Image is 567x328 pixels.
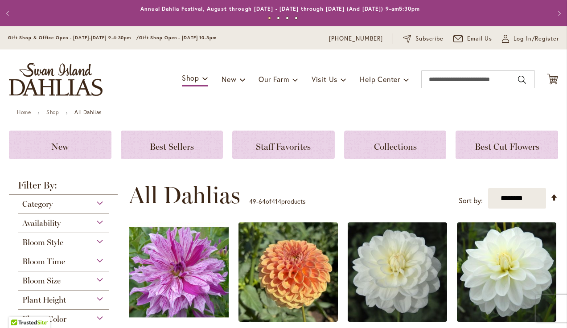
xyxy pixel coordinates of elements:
[268,16,271,20] button: 1 of 4
[17,109,31,115] a: Home
[249,197,256,205] span: 49
[22,218,61,228] span: Availability
[232,131,335,159] a: Staff Favorites
[249,194,305,209] p: - of products
[467,34,493,43] span: Email Us
[129,222,229,322] img: Brandon Michael
[329,34,383,43] a: [PHONE_NUMBER]
[140,5,420,12] a: Annual Dahlia Festival, August through [DATE] - [DATE] through [DATE] (And [DATE]) 9-am5:30pm
[457,222,556,322] img: BRIDEZILLA
[256,141,311,152] span: Staff Favorites
[46,109,59,115] a: Shop
[403,34,444,43] a: Subscribe
[286,16,289,20] button: 3 of 4
[549,4,567,22] button: Next
[453,34,493,43] a: Email Us
[121,131,223,159] a: Best Sellers
[22,199,53,209] span: Category
[51,141,69,152] span: New
[22,295,66,305] span: Plant Height
[129,315,229,324] a: Brandon Michael
[9,63,103,96] a: store logo
[502,34,559,43] a: Log In/Register
[22,238,63,247] span: Bloom Style
[238,222,338,322] img: BREWSKIE
[238,315,338,324] a: BREWSKIE
[514,34,559,43] span: Log In/Register
[139,35,217,41] span: Gift Shop Open - [DATE] 10-3pm
[129,182,240,209] span: All Dahlias
[344,131,447,159] a: Collections
[22,314,66,324] span: Flower Color
[74,109,102,115] strong: All Dahlias
[182,73,199,82] span: Shop
[415,34,444,43] span: Subscribe
[22,257,65,266] span: Bloom Time
[22,276,61,286] span: Bloom Size
[277,16,280,20] button: 2 of 4
[295,16,298,20] button: 4 of 4
[374,141,417,152] span: Collections
[312,74,337,84] span: Visit Us
[271,197,281,205] span: 414
[459,193,483,209] label: Sort by:
[222,74,236,84] span: New
[456,131,558,159] a: Best Cut Flowers
[259,74,289,84] span: Our Farm
[348,222,447,322] img: BRIDE TO BE
[348,315,447,324] a: BRIDE TO BE
[457,315,556,324] a: BRIDEZILLA
[9,180,118,195] strong: Filter By:
[259,197,266,205] span: 64
[150,141,194,152] span: Best Sellers
[8,35,139,41] span: Gift Shop & Office Open - [DATE]-[DATE] 9-4:30pm /
[9,131,111,159] a: New
[360,74,400,84] span: Help Center
[475,141,539,152] span: Best Cut Flowers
